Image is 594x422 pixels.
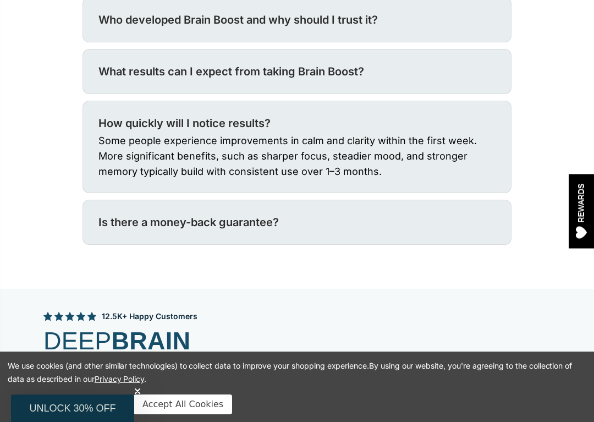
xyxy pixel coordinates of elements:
[29,403,116,414] span: UNLOCK 30% OFF
[112,327,191,355] strong: BRAIN
[43,328,297,403] h1: DEEP STARTS HERE
[98,132,496,179] p: Some people experience improvements in calm and clarity within the first week. More significant b...
[98,63,496,80] div: What results can I expect from taking Brain Boost?
[11,394,134,422] div: UNLOCK 30% OFFClose teaser
[134,394,232,414] button: Accept All Cookies
[132,386,143,397] button: Close teaser
[98,114,496,132] div: How quickly will I notice results?
[98,11,496,29] div: Who developed Brain Boost and why should I trust it?
[102,311,197,322] span: 12.5K+ Happy Customers
[98,213,496,231] div: Is there a money-back guarantee?
[8,361,572,383] span: We use cookies (and other similar technologies) to collect data to improve your shopping experien...
[95,374,144,383] a: Privacy Policy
